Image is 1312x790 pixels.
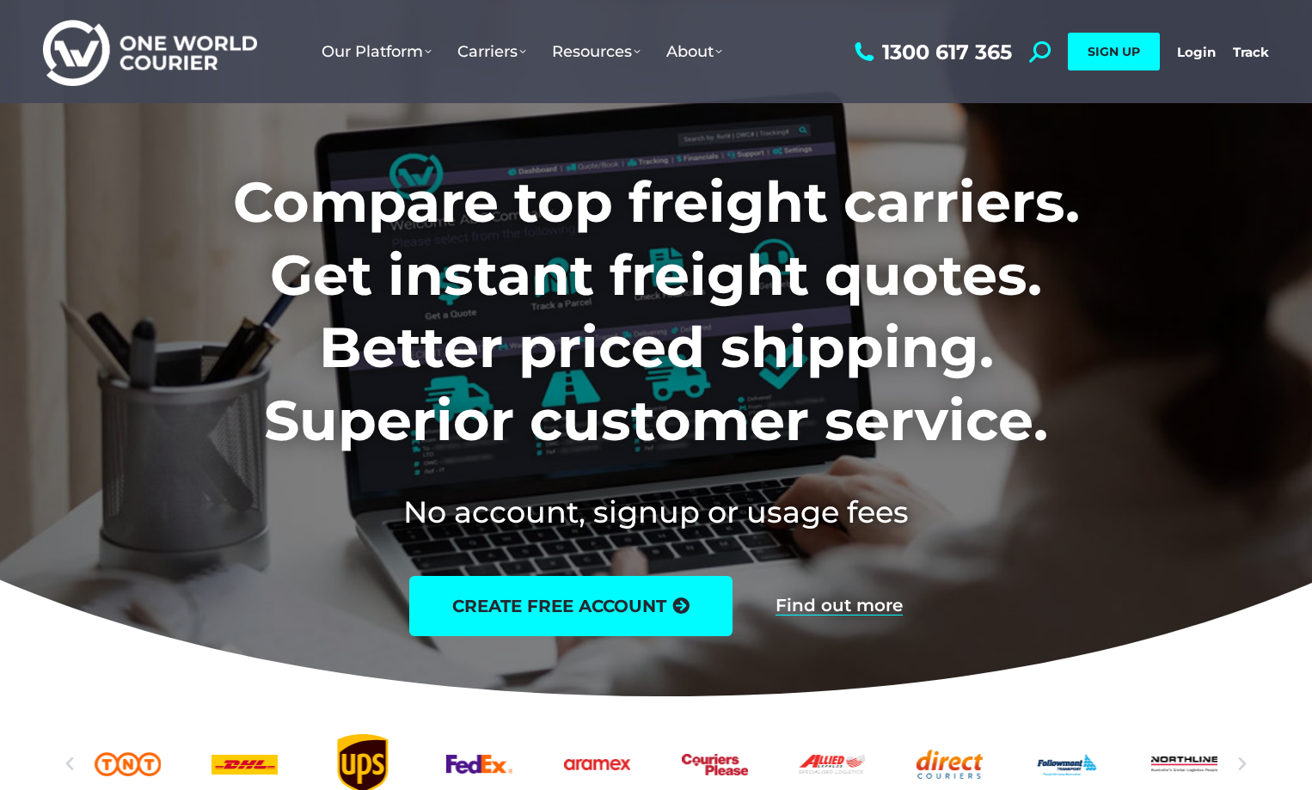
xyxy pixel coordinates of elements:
[552,42,641,61] span: Resources
[539,25,653,78] a: Resources
[1233,44,1269,60] a: Track
[653,25,735,78] a: About
[457,42,526,61] span: Carriers
[120,166,1193,456] h1: Compare top freight carriers. Get instant freight quotes. Better priced shipping. Superior custom...
[120,491,1193,533] h2: No account, signup or usage fees
[666,42,722,61] span: About
[1088,44,1140,59] span: SIGN UP
[1177,44,1216,60] a: Login
[1068,33,1160,70] a: SIGN UP
[850,41,1012,63] a: 1300 617 365
[776,597,903,615] a: Find out more
[309,25,444,78] a: Our Platform
[43,17,257,87] img: One World Courier
[409,576,733,636] a: create free account
[322,42,432,61] span: Our Platform
[444,25,539,78] a: Carriers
